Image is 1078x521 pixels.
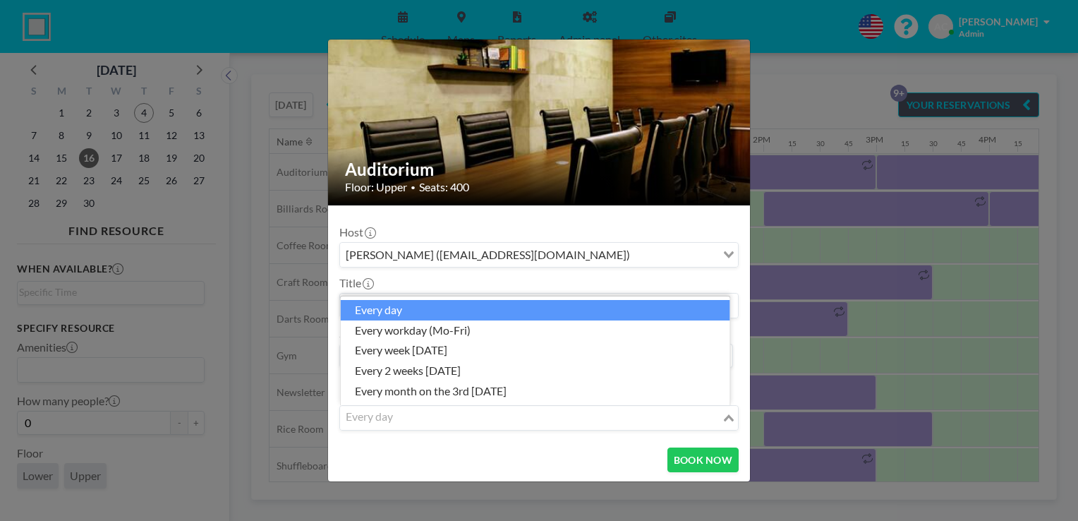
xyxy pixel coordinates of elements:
[634,246,715,264] input: Search for option
[411,182,416,193] span: •
[340,294,738,318] input: Andrea's reservation
[419,180,469,194] span: Seats: 400
[341,361,730,381] li: every 2 weeks [DATE]
[345,180,407,194] span: Floor: Upper
[341,300,730,321] li: every day
[343,246,633,264] span: [PERSON_NAME] ([EMAIL_ADDRESS][DOMAIN_NAME])
[667,448,739,472] button: BOOK NOW
[339,276,373,290] label: Title
[345,159,734,180] h2: Auditorium
[340,406,738,430] div: Search for option
[341,340,730,361] li: every week [DATE]
[341,321,730,341] li: every workday (Mo-Fri)
[340,243,738,267] div: Search for option
[341,381,730,402] li: every month on the 3rd [DATE]
[341,409,720,427] input: Search for option
[339,225,375,239] label: Host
